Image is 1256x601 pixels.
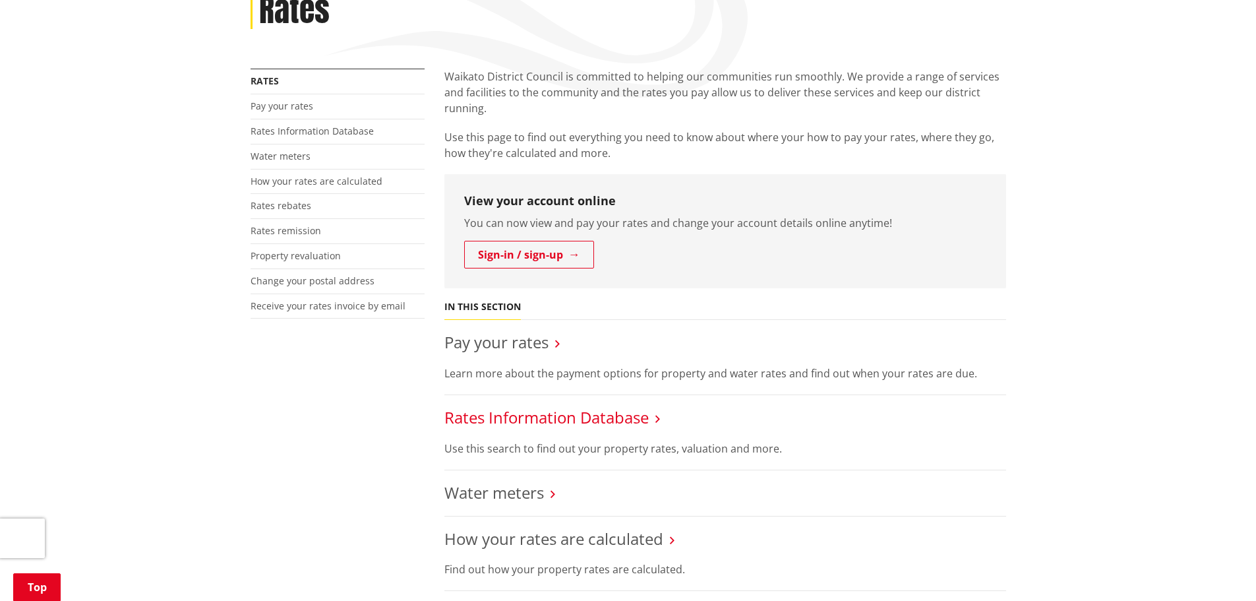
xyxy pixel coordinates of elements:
[251,125,374,137] a: Rates Information Database
[464,215,986,231] p: You can now view and pay your rates and change your account details online anytime!
[444,301,521,313] h5: In this section
[251,100,313,112] a: Pay your rates
[251,199,311,212] a: Rates rebates
[444,331,549,353] a: Pay your rates
[444,441,1006,457] p: Use this search to find out your property rates, valuation and more.
[464,241,594,269] a: Sign-in / sign-up
[251,249,341,262] a: Property revaluation
[444,561,1006,577] p: Find out how your property rates are calculated.
[444,482,544,503] a: Water meters
[251,175,382,187] a: How your rates are calculated
[251,274,374,287] a: Change your postal address
[251,150,311,162] a: Water meters
[251,224,321,237] a: Rates remission
[444,528,663,550] a: How your rates are calculated
[444,69,1006,116] p: Waikato District Council is committed to helping our communities run smoothly. We provide a range...
[13,573,61,601] a: Top
[464,194,986,208] h3: View your account online
[444,406,649,428] a: Rates Information Database
[444,365,1006,381] p: Learn more about the payment options for property and water rates and find out when your rates ar...
[251,300,405,312] a: Receive your rates invoice by email
[444,129,1006,161] p: Use this page to find out everything you need to know about where your how to pay your rates, whe...
[251,75,279,87] a: Rates
[1195,546,1243,593] iframe: Messenger Launcher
